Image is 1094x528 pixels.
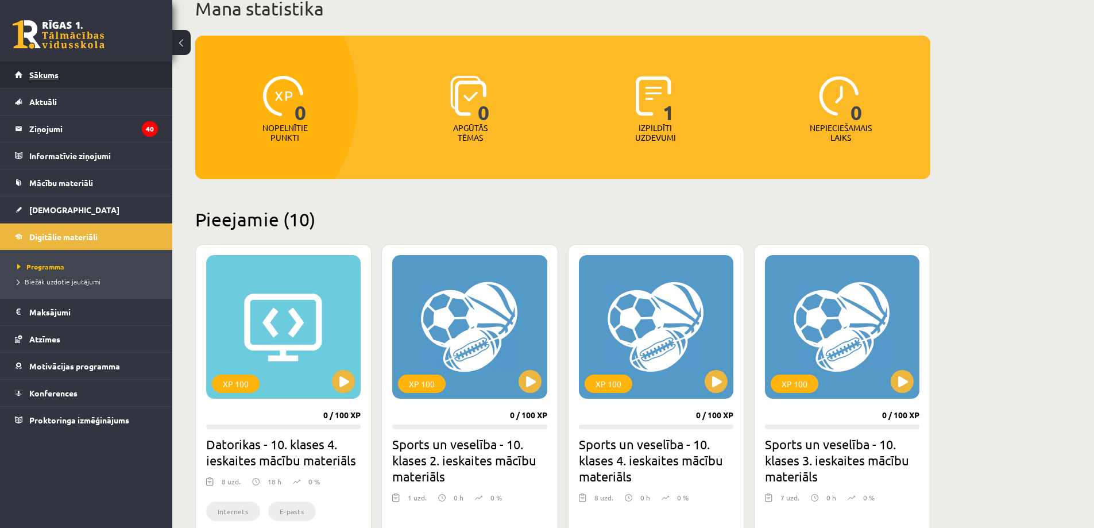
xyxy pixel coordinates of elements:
[579,436,733,484] h2: Sports un veselība - 10. klases 4. ieskaites mācību materiāls
[17,276,161,287] a: Biežāk uzdotie jautājumi
[585,375,632,393] div: XP 100
[15,353,158,379] a: Motivācijas programma
[15,142,158,169] a: Informatīvie ziņojumi
[490,492,502,503] p: 0 %
[826,492,836,503] p: 0 h
[15,380,158,406] a: Konferences
[448,123,493,142] p: Apgūtās tēmas
[851,76,863,123] span: 0
[633,123,678,142] p: Izpildīti uzdevumi
[262,123,308,142] p: Nopelnītie punkti
[819,76,859,116] img: icon-clock-7be60019b62300814b6bd22b8e044499b485619524d84068768e800edab66f18.svg
[29,334,60,344] span: Atzīmes
[594,492,613,510] div: 8 uzd.
[29,97,57,107] span: Aktuāli
[15,169,158,196] a: Mācību materiāli
[17,277,100,286] span: Biežāk uzdotie jautājumi
[17,261,161,272] a: Programma
[663,76,675,123] span: 1
[454,492,463,503] p: 0 h
[263,76,303,116] img: icon-xp-0682a9bc20223a9ccc6f5883a126b849a74cddfe5390d2b41b4391c66f2066e7.svg
[29,115,158,142] legend: Ziņojumi
[29,205,119,215] span: [DEMOGRAPHIC_DATA]
[17,262,64,271] span: Programma
[478,76,490,123] span: 0
[268,502,316,521] li: E-pasts
[780,492,799,510] div: 7 uzd.
[29,361,120,371] span: Motivācijas programma
[392,436,547,484] h2: Sports un veselība - 10. klases 2. ieskaites mācību materiāls
[398,375,446,393] div: XP 100
[268,476,281,487] p: 18 h
[863,492,875,503] p: 0 %
[308,476,320,487] p: 0 %
[15,407,158,433] a: Proktoringa izmēģinājums
[29,299,158,325] legend: Maksājumi
[15,223,158,250] a: Digitālie materiāli
[677,492,689,503] p: 0 %
[15,61,158,88] a: Sākums
[142,121,158,137] i: 40
[640,492,650,503] p: 0 h
[15,299,158,325] a: Maksājumi
[29,178,93,188] span: Mācību materiāli
[29,415,129,425] span: Proktoringa izmēģinājums
[13,20,105,49] a: Rīgas 1. Tālmācības vidusskola
[15,115,158,142] a: Ziņojumi40
[636,76,671,116] img: icon-completed-tasks-ad58ae20a441b2904462921112bc710f1caf180af7a3daa7317a5a94f2d26646.svg
[29,142,158,169] legend: Informatīvie ziņojumi
[212,375,260,393] div: XP 100
[810,123,872,142] p: Nepieciešamais laiks
[15,88,158,115] a: Aktuāli
[206,502,260,521] li: Internets
[408,492,427,510] div: 1 uzd.
[15,196,158,223] a: [DEMOGRAPHIC_DATA]
[29,70,59,80] span: Sākums
[450,76,486,116] img: icon-learned-topics-4a711ccc23c960034f471b6e78daf4a3bad4a20eaf4de84257b87e66633f6470.svg
[195,208,930,230] h2: Pieejamie (10)
[29,388,78,398] span: Konferences
[222,476,241,494] div: 8 uzd.
[15,326,158,352] a: Atzīmes
[771,375,818,393] div: XP 100
[206,436,361,468] h2: Datorikas - 10. klases 4. ieskaites mācību materiāls
[29,232,98,242] span: Digitālie materiāli
[765,436,919,484] h2: Sports un veselība - 10. klases 3. ieskaites mācību materiāls
[295,76,307,123] span: 0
